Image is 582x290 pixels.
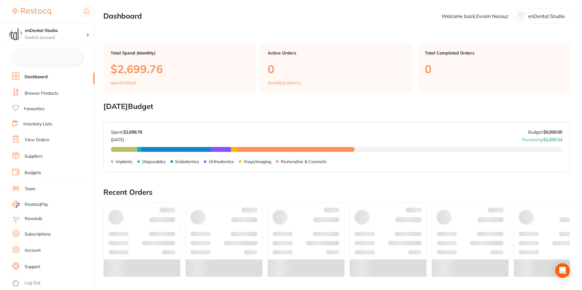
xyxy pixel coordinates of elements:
[25,280,40,286] a: Log Out
[12,278,93,288] button: Log Out
[25,216,42,222] a: Rewards
[12,201,19,208] img: RestocqPay
[268,51,405,55] p: Active Orders
[543,137,562,142] strong: $2,300.24
[175,159,199,164] p: Endodontics
[111,80,136,85] p: spend in Sept
[116,159,133,164] p: Implants
[268,63,405,75] p: 0
[25,137,49,143] a: View Orders
[12,201,48,208] a: RestocqPay
[25,35,86,41] p: Switch account
[25,186,35,192] a: Team
[12,5,51,19] a: Restocq Logo
[111,130,142,135] p: Spent:
[522,135,562,142] p: Remaining:
[442,13,508,19] p: Welcome back, Evram Narouz
[9,28,22,40] img: enDental Studio
[24,106,44,112] a: Favourites
[260,43,413,93] a: Active Orders0Awaiting delivery
[103,43,256,93] a: Total Spend (Monthly)$2,699.76spend inSept
[555,263,570,278] div: Open Intercom Messenger
[244,159,271,164] p: Xrays/imaging
[103,188,570,197] h2: Recent Orders
[142,159,166,164] p: Disposables
[268,80,301,85] p: Awaiting delivery
[111,51,248,55] p: Total Spend (Monthly)
[111,63,248,75] p: $2,699.76
[23,121,52,127] a: Inventory Lists
[123,129,142,135] strong: $2,699.76
[528,13,565,19] p: enDental Studio
[418,43,570,93] a: Total Completed Orders0
[25,201,48,208] span: RestocqPay
[25,247,41,253] a: Account
[103,102,570,111] h2: [DATE] Budget
[209,159,234,164] p: Orthodontics
[25,90,58,96] a: Browse Products
[425,51,563,55] p: Total Completed Orders
[528,130,562,135] p: Budget:
[25,231,51,237] a: Subscriptions
[12,8,51,15] img: Restocq Logo
[25,264,40,270] a: Support
[103,12,142,20] h2: Dashboard
[25,28,86,34] h4: enDental Studio
[425,63,563,75] p: 0
[281,159,327,164] p: Restorative & Cosmetic
[543,129,562,135] strong: $5,000.00
[25,153,43,159] a: Suppliers
[25,170,41,176] a: Budgets
[111,135,142,142] p: [DATE]
[25,74,48,80] a: Dashboard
